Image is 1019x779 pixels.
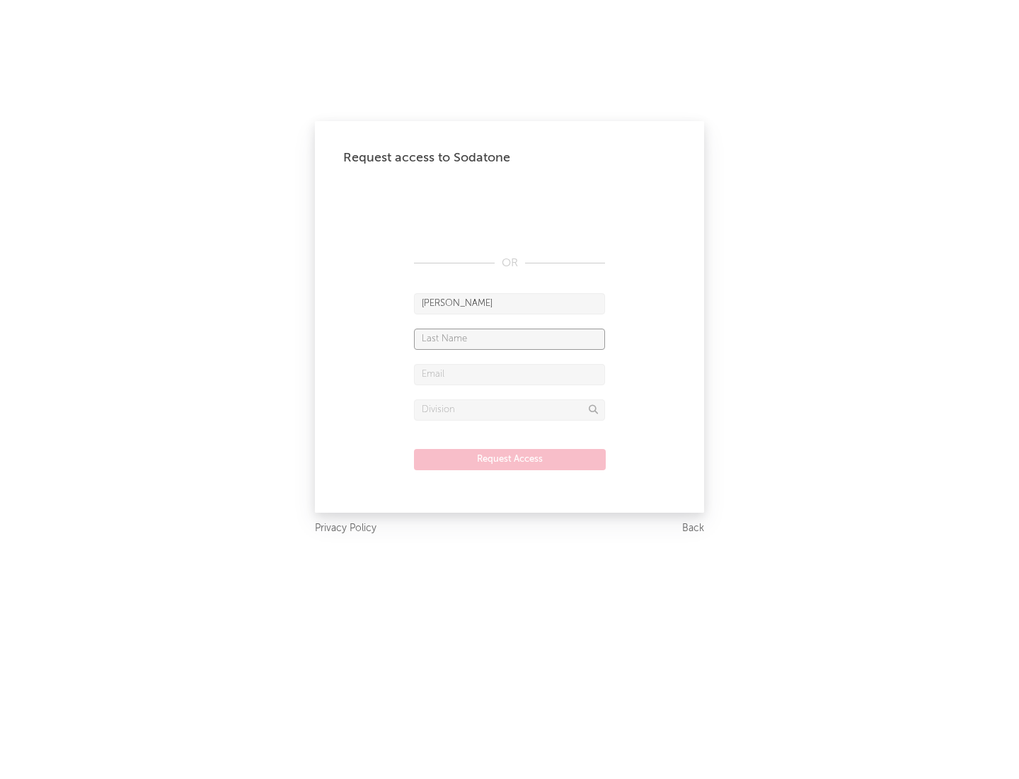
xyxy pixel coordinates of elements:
input: First Name [414,293,605,314]
button: Request Access [414,449,606,470]
a: Privacy Policy [315,520,376,538]
a: Back [682,520,704,538]
input: Email [414,364,605,385]
input: Last Name [414,329,605,350]
div: OR [414,255,605,272]
input: Division [414,399,605,421]
div: Request access to Sodatone [343,149,676,166]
